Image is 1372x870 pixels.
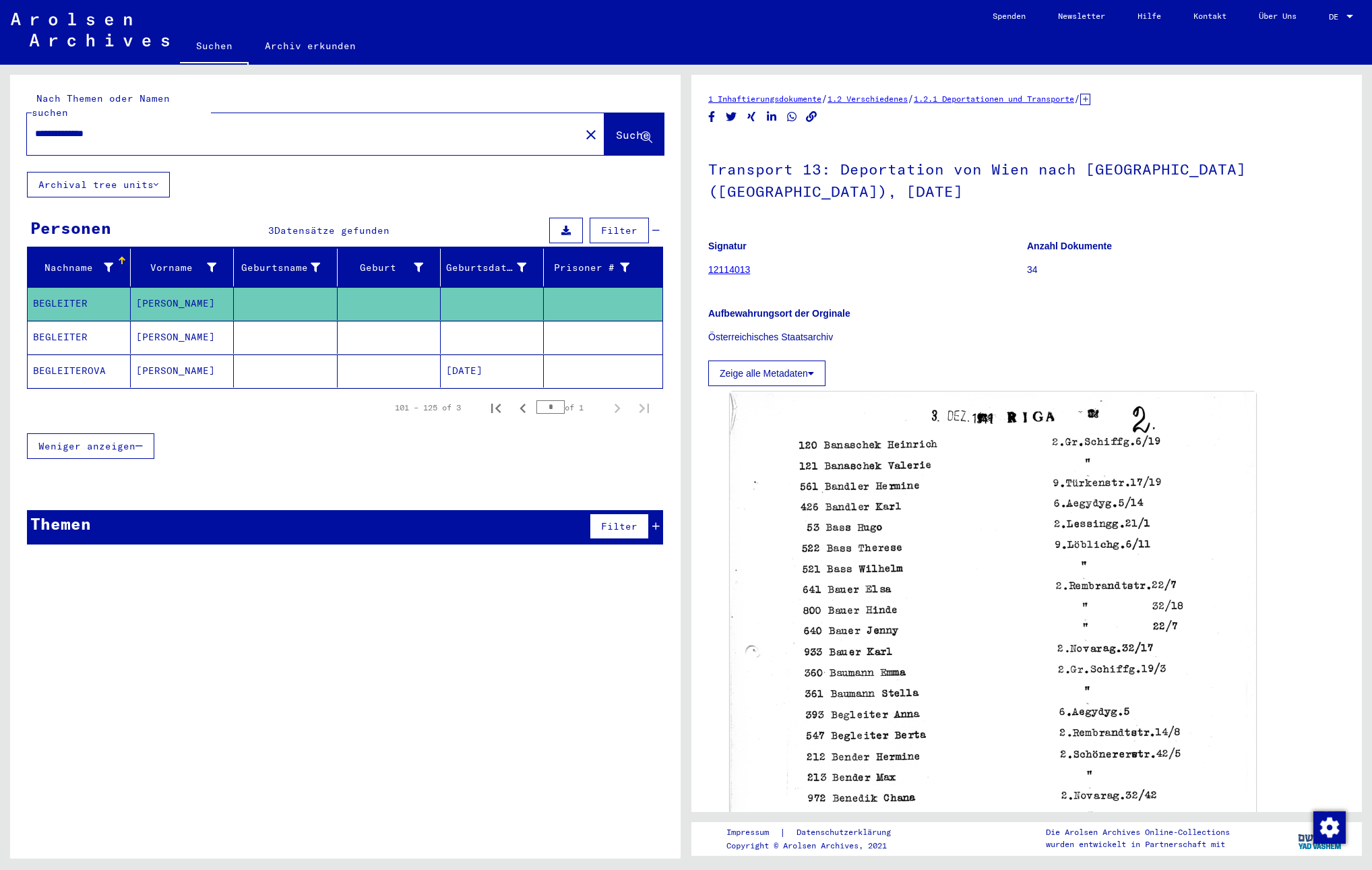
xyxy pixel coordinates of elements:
div: | [726,826,907,840]
div: Geburtsdatum [446,257,543,278]
div: Personen [30,216,111,240]
mat-cell: BEGLEITER [28,321,131,354]
div: Prisoner # [549,261,629,275]
button: First page [482,394,509,421]
button: Share on Facebook [705,108,719,125]
button: Clear [578,121,604,148]
a: 1 Inhaftierungsdokumente [708,94,821,104]
span: Suche [616,128,650,142]
button: Next page [604,394,631,421]
div: Geburtsname [239,261,319,275]
span: DE [1329,12,1344,22]
button: Zeige alle Metadaten [708,361,825,386]
mat-header-cell: Vorname [131,249,234,286]
mat-cell: [PERSON_NAME] [131,287,234,320]
div: Prisoner # [549,257,646,278]
a: Archiv erkunden [249,30,372,62]
mat-cell: [PERSON_NAME] [131,354,234,387]
mat-cell: BEGLEITEROVA [28,354,131,387]
div: Geburtsdatum [446,261,526,275]
button: Archival tree units [27,172,170,197]
div: Nachname [33,257,130,278]
b: Anzahl Dokumente [1027,241,1112,251]
p: Die Arolsen Archives Online-Collections [1046,826,1230,838]
button: Last page [631,394,658,421]
p: wurden entwickelt in Partnerschaft mit [1046,838,1230,850]
mat-cell: BEGLEITER [28,287,131,320]
span: 3 [268,224,274,237]
button: Weniger anzeigen [27,433,154,459]
p: Copyright © Arolsen Archives, 2021 [726,840,907,852]
button: Share on LinkedIn [765,108,779,125]
a: 12114013 [708,264,750,275]
a: Impressum [726,826,780,840]
mat-header-cell: Geburtsname [234,249,337,286]
h1: Transport 13: Deportation von Wien nach [GEOGRAPHIC_DATA] ([GEOGRAPHIC_DATA]), [DATE] [708,138,1345,220]
div: Zustimmung ändern [1313,811,1345,843]
mat-header-cell: Nachname [28,249,131,286]
span: Filter [601,520,637,532]
img: Zustimmung ändern [1313,811,1346,844]
div: Vorname [136,261,216,275]
a: 1.2.1 Deportationen und Transporte [914,94,1074,104]
mat-header-cell: Prisoner # [544,249,662,286]
button: Copy link [805,108,819,125]
b: Aufbewahrungsort der Orginale [708,308,850,319]
img: Arolsen_neg.svg [11,13,169,46]
button: Suche [604,113,664,155]
div: Vorname [136,257,233,278]
p: Österreichisches Staatsarchiv [708,330,1345,344]
mat-header-cell: Geburt‏ [338,249,441,286]
a: Suchen [180,30,249,65]
span: Weniger anzeigen [38,440,135,452]
button: Share on WhatsApp [785,108,799,125]
a: Datenschutzerklärung [786,826,907,840]
div: Geburt‏ [343,257,440,278]
mat-cell: [DATE] [441,354,544,387]
span: Datensätze gefunden [274,224,389,237]
button: Filter [590,218,649,243]
p: 34 [1027,263,1345,277]
b: Signatur [708,241,747,251]
span: Filter [601,224,637,237]
mat-cell: [PERSON_NAME] [131,321,234,354]
a: 1.2 Verschiedenes [828,94,908,104]
mat-label: Nach Themen oder Namen suchen [32,92,170,119]
span: / [1074,92,1080,104]
img: yv_logo.png [1295,821,1346,855]
div: Geburt‏ [343,261,423,275]
span: / [821,92,828,104]
button: Filter [590,514,649,539]
mat-header-cell: Geburtsdatum [441,249,544,286]
div: Themen [30,511,91,536]
div: Nachname [33,261,113,275]
div: 101 – 125 of 3 [395,402,461,414]
div: Geburtsname [239,257,336,278]
div: of 1 [536,401,604,414]
button: Previous page [509,394,536,421]
button: Share on Twitter [724,108,739,125]
button: Share on Xing [745,108,759,125]
span: / [908,92,914,104]
mat-icon: close [583,127,599,143]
